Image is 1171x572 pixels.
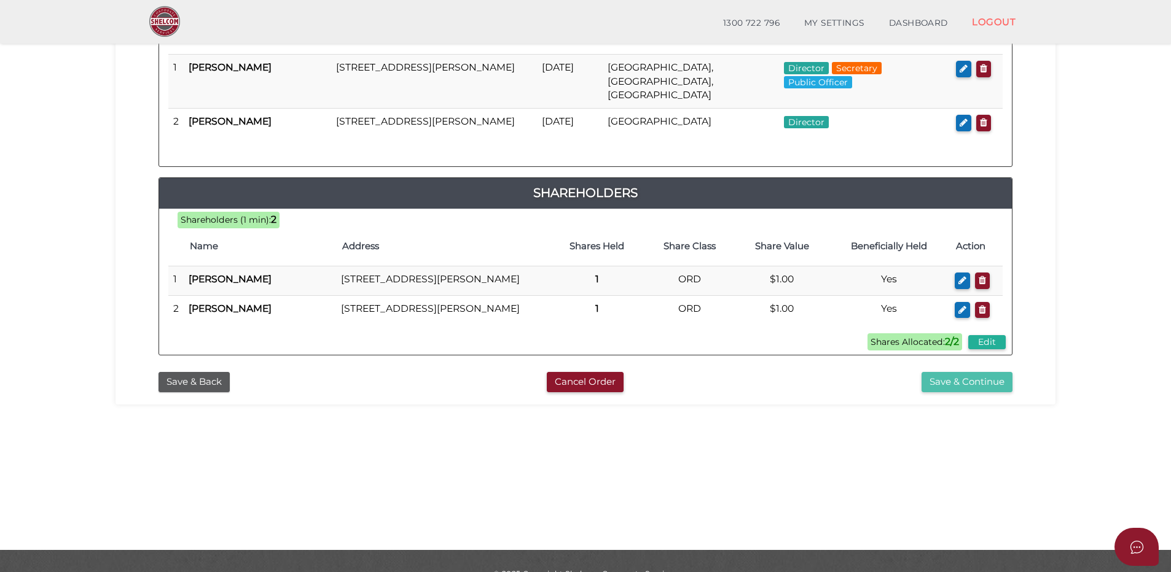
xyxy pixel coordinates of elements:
a: 1300 722 796 [711,11,792,36]
td: [STREET_ADDRESS][PERSON_NAME] [336,295,550,324]
td: 2 [168,109,184,137]
span: Director [784,62,829,74]
b: 1 [595,273,599,285]
h4: Share Class [649,241,729,252]
td: $1.00 [736,295,828,324]
td: 2 [168,295,184,324]
h4: Address [342,241,544,252]
td: Yes [828,295,950,324]
button: Save & Continue [922,372,1012,392]
span: Secretary [832,62,882,74]
td: [DATE] [537,109,603,137]
span: Shareholders (1 min): [181,214,271,225]
span: Public Officer [784,76,852,88]
h4: Shares Held [557,241,637,252]
span: Director [784,116,829,128]
b: [PERSON_NAME] [189,273,272,285]
button: Open asap [1114,528,1159,566]
b: 1 [595,303,599,314]
b: [PERSON_NAME] [189,303,272,314]
td: ORD [643,266,735,296]
td: 1 [168,55,184,109]
h4: Share Value [742,241,822,252]
button: Cancel Order [547,372,624,392]
a: MY SETTINGS [792,11,877,36]
button: Edit [968,335,1006,349]
a: Shareholders [159,183,1012,203]
td: [GEOGRAPHIC_DATA], [GEOGRAPHIC_DATA], [GEOGRAPHIC_DATA] [603,55,779,109]
b: 2 [271,214,276,225]
h4: Name [190,241,330,252]
button: Save & Back [159,372,230,392]
b: [PERSON_NAME] [189,115,272,127]
td: [STREET_ADDRESS][PERSON_NAME] [331,55,537,109]
td: ORD [643,295,735,324]
h4: Action [956,241,997,252]
a: LOGOUT [960,9,1028,34]
td: $1.00 [736,266,828,296]
td: Yes [828,266,950,296]
td: [STREET_ADDRESS][PERSON_NAME] [331,109,537,137]
a: DASHBOARD [877,11,960,36]
h4: Beneficially Held [834,241,944,252]
b: 2/2 [945,336,959,347]
td: [DATE] [537,55,603,109]
td: 1 [168,266,184,296]
span: Shares Allocated: [867,333,962,350]
b: [PERSON_NAME] [189,61,272,73]
td: [GEOGRAPHIC_DATA] [603,109,779,137]
td: [STREET_ADDRESS][PERSON_NAME] [336,266,550,296]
